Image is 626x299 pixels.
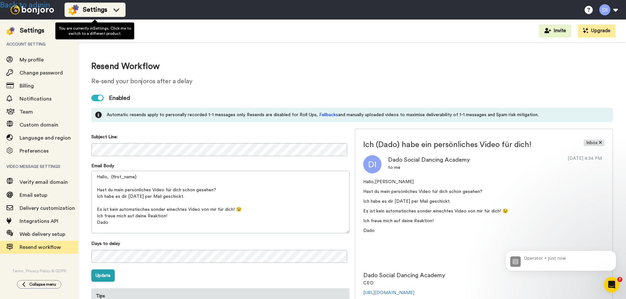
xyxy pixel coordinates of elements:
[363,179,604,185] p: Hallo, [PERSON_NAME]
[363,272,445,278] span: Dado Social Dancing Academy
[388,157,470,163] span: Dado Social Dancing Academy
[363,140,564,150] span: Ich (Dado) habe ein persönliches Video für dich!
[496,236,626,281] iframe: Intercom notifications message
[20,193,47,198] span: Email setup
[91,269,115,282] button: Update
[20,57,44,62] span: My profile
[584,140,604,146] span: Inbox
[539,24,571,37] button: Invite
[91,134,118,140] label: Subject Line:
[363,291,414,295] a: [URL][DOMAIN_NAME]
[363,155,381,173] img: Dado Social Dancing Academy
[91,240,120,247] label: Days to delay
[20,83,34,88] span: Billing
[7,27,15,35] img: settings-colored.svg
[91,78,613,85] h2: Re-send your bonjoros after a delay
[20,245,61,250] span: Resend workflow
[68,5,79,15] img: settings-colored.svg
[83,5,107,14] span: Settings
[363,198,604,205] p: Ich habe es dir [DATE] per Mail geschickt.
[20,96,52,102] span: Notifications
[20,122,58,128] span: Custom domain
[107,112,539,118] span: Automatic resends apply to personally recorded 1-1 messages only. Resends are disabled for Roll U...
[617,277,622,282] span: 7
[17,280,61,289] button: Collapse menu
[109,93,130,102] span: Enabled
[565,155,604,162] span: [DATE] 4:34 PM
[319,113,338,117] span: Fallbacks
[91,163,114,169] label: Email Body
[363,188,604,195] p: Hast du mein persönliches Video für dich schon gesehen?
[20,109,33,115] span: Team
[20,180,68,185] span: Verify email domain
[20,26,44,35] div: Settings
[363,281,374,285] span: CEO
[363,227,604,234] p: Dado
[388,165,400,170] span: to me
[20,206,75,211] span: Delivery customization
[20,232,65,237] span: Web delivery setup
[91,62,613,71] h1: Resend Workflow
[363,208,604,214] p: Es ist kein automatisches sonder einechtes Video von mir für dich! 😉
[59,26,131,35] span: You are currently in Settings . Click me to switch to a different product.
[20,148,49,154] span: Preferences
[604,277,619,292] iframe: Intercom live chat
[578,24,616,37] button: Upgrade
[363,218,604,224] p: Ich freue mich auf deine Reaktion!
[29,282,56,287] span: Collapse menu
[20,219,58,224] span: Integrations API
[20,70,63,75] span: Change password
[20,135,71,141] span: Language and region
